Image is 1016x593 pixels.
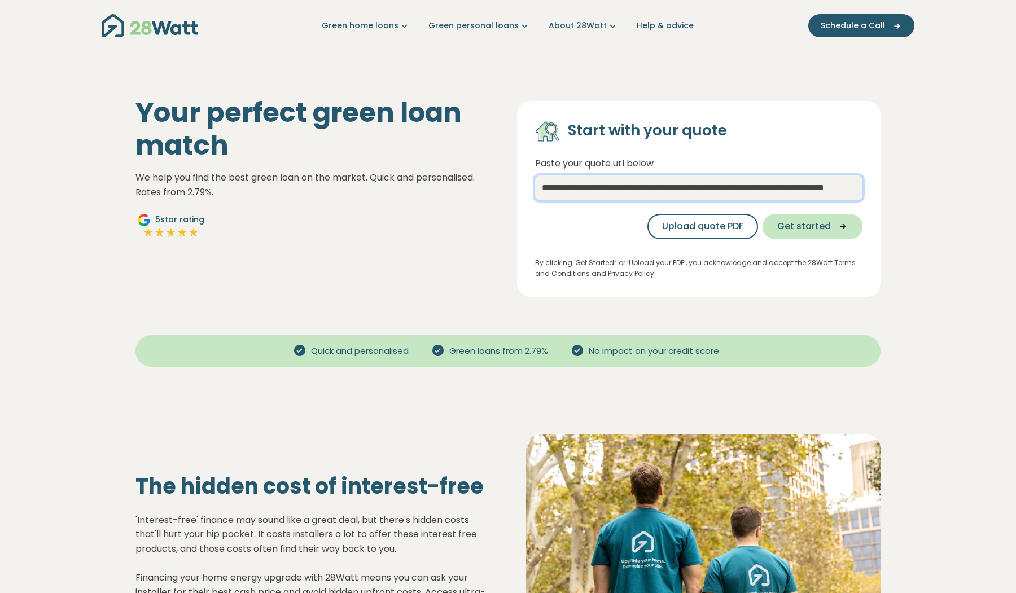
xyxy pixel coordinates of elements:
[637,20,694,32] a: Help & advice
[662,219,743,233] span: Upload quote PDF
[102,14,198,37] img: 28Watt
[135,170,499,199] p: We help you find the best green loan on the market. Quick and personalised. Rates from 2.79%.
[821,20,885,32] span: Schedule a Call
[647,214,758,239] button: Upload quote PDF
[535,156,862,171] p: Paste your quote url below
[549,20,619,32] a: About 28Watt
[188,227,199,238] img: Full star
[535,257,862,279] p: By clicking 'Get Started” or ‘Upload your PDF’, you acknowledge and accept the 28Watt Terms and C...
[445,345,553,358] span: Green loans from 2.79%
[135,473,490,499] h2: The hidden cost of interest-free
[143,227,154,238] img: Full star
[135,96,499,161] h1: Your perfect green loan match
[137,213,151,227] img: Google
[102,11,914,40] nav: Main navigation
[808,14,914,37] button: Schedule a Call
[568,121,727,140] h4: Start with your quote
[584,345,724,358] span: No impact on your credit score
[135,213,206,240] a: Google5star ratingFull starFull starFull starFull starFull star
[777,219,831,233] span: Get started
[165,227,177,238] img: Full star
[428,20,531,32] a: Green personal loans
[306,345,413,358] span: Quick and personalised
[155,214,204,226] span: 5 star rating
[177,227,188,238] img: Full star
[154,227,165,238] img: Full star
[763,214,862,239] button: Get started
[322,20,410,32] a: Green home loans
